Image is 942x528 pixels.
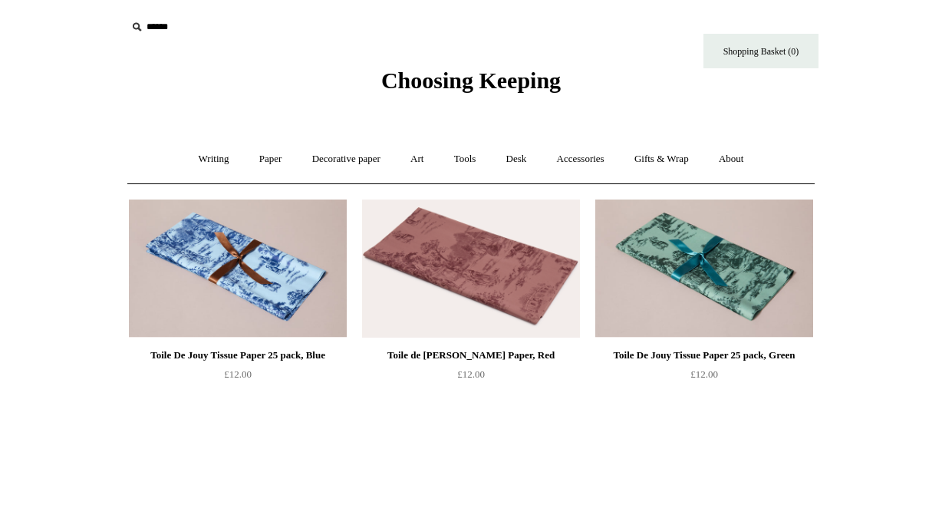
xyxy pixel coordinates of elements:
a: Toile De Jouy Tissue Paper 25 pack, Blue Toile De Jouy Tissue Paper 25 pack, Blue [129,200,347,338]
a: Gifts & Wrap [621,139,703,180]
a: Accessories [543,139,618,180]
div: Toile De Jouy Tissue Paper 25 pack, Blue [133,346,343,365]
div: Toile De Jouy Tissue Paper 25 pack, Green [599,346,809,365]
img: Toile de Jouy Tissue Paper, Red [362,200,580,338]
a: Art [397,139,437,180]
img: Toile De Jouy Tissue Paper 25 pack, Blue [129,200,347,338]
a: Toile De Jouy Tissue Paper 25 pack, Blue £12.00 [129,346,347,409]
span: Choosing Keeping [381,68,561,93]
a: Shopping Basket (0) [703,34,818,68]
a: Tools [440,139,490,180]
div: Toile de [PERSON_NAME] Paper, Red [366,346,576,365]
span: £12.00 [224,368,252,380]
a: Decorative paper [298,139,394,180]
span: £12.00 [690,368,718,380]
a: Desk [492,139,541,180]
img: Toile De Jouy Tissue Paper 25 pack, Green [595,200,813,338]
a: Choosing Keeping [381,80,561,91]
a: Toile De Jouy Tissue Paper 25 pack, Green £12.00 [595,346,813,409]
a: Toile de Jouy Tissue Paper, Red Toile de Jouy Tissue Paper, Red [362,200,580,338]
a: About [705,139,758,180]
a: Toile de [PERSON_NAME] Paper, Red £12.00 [362,346,580,409]
a: Writing [185,139,243,180]
a: Toile De Jouy Tissue Paper 25 pack, Green Toile De Jouy Tissue Paper 25 pack, Green [595,200,813,338]
span: £12.00 [457,368,485,380]
a: Paper [245,139,296,180]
